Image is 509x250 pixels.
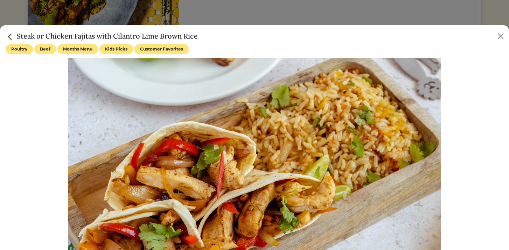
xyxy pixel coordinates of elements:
span: Poultry [6,44,33,54]
span: Kids Picks [99,44,133,54]
img: back_caret-0738dc900bf9763b5e5a40894073b948e17d9601fd527fca9689b06ce300169f.svg [6,32,15,41]
a: Close [6,32,16,40]
span: Beef [34,44,56,54]
button: Close [495,31,506,42]
h5: Steak or Chicken Fajitas with Cilantro Lime Brown Rice [6,31,198,41]
span: Customer Favorites [134,44,189,54]
span: Months Menu [57,44,98,54]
